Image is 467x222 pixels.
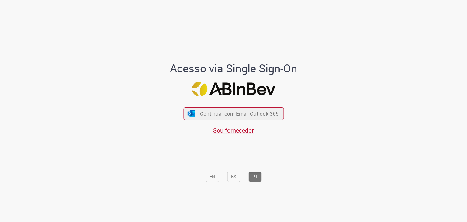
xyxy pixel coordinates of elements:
[183,107,284,120] button: ícone Azure/Microsoft 360 Continuar com Email Outlook 365
[227,172,240,182] button: ES
[149,62,318,75] h1: Acesso via Single Sign-On
[248,172,261,182] button: PT
[206,172,219,182] button: EN
[213,126,254,134] a: Sou fornecedor
[192,82,275,96] img: Logo ABInBev
[200,110,279,117] span: Continuar com Email Outlook 365
[187,110,196,117] img: ícone Azure/Microsoft 360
